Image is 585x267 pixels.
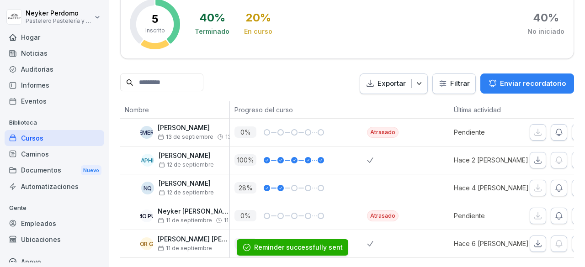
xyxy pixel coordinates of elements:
font: Inscrito [145,27,165,34]
font: Caminos [21,150,49,158]
font: % [248,156,254,164]
font: Pastelero Pastelería y Cocina gourmet [26,17,129,24]
font: Documentos [21,166,61,174]
a: Cursos [5,130,104,146]
font: Auditorías [21,65,53,73]
font: Empleados [21,220,56,227]
font: Automatizaciones [21,183,79,190]
font: Pendiente [454,128,485,136]
font: Gente [9,204,27,211]
a: Caminos [5,146,104,162]
font: Nombre [125,106,149,114]
font: 20 [246,11,260,24]
a: Automatizaciones [5,178,104,194]
a: Empleados [5,215,104,231]
a: Informes [5,77,104,93]
button: Filtrar [433,74,475,94]
font: 12 de septiembre [167,189,214,196]
font: notario público [122,212,172,220]
font: 40 [199,11,214,24]
font: NQ [144,184,152,192]
font: Eventos [21,97,47,105]
a: Noticias [5,45,104,61]
font: % [246,184,253,192]
a: Hogar [5,29,104,45]
font: 0 [240,128,245,136]
font: Informes [21,81,49,89]
font: Exportar [378,79,406,88]
font: Neyker [26,9,48,17]
font: Director General [120,240,174,247]
font: 11 de septiembre [166,245,212,251]
font: 5 [152,12,159,26]
font: 13 de septiembre [225,133,273,140]
a: Eventos [5,93,104,109]
font: Perdomo [50,9,79,17]
font: Atrasado [370,212,395,219]
font: 100 [237,156,248,164]
font: % [214,11,225,24]
font: Terminado [195,27,229,35]
font: 11 de septiembre [224,217,270,224]
font: [PERSON_NAME] [159,152,211,159]
font: No iniciado [527,27,564,35]
font: Ubicaciones [21,236,61,243]
font: % [245,212,251,220]
font: Filtrar [450,79,470,88]
font: Neyker [PERSON_NAME] [158,207,234,215]
font: Hogar [21,33,40,41]
a: Auditorías [5,61,104,77]
font: Hace 2 [PERSON_NAME] [454,156,528,164]
font: [PERSON_NAME] [158,124,210,131]
font: Pendiente [454,212,485,220]
font: 12 de septiembre [167,161,214,168]
button: Enviar recordatorio [480,73,574,94]
font: Última actividad [454,106,501,114]
font: Apoyo [21,258,41,266]
button: Exportar [360,73,428,94]
font: Cursos [21,134,43,142]
font: [GEOGRAPHIC_DATA] [119,157,176,164]
font: 0 [240,212,245,220]
font: Biblioteca [9,119,37,126]
font: Progreso del curso [234,106,293,114]
font: 28 [239,184,246,192]
font: Hace 4 [PERSON_NAME] [454,184,529,192]
font: 40 [533,11,548,24]
font: 11 de septiembre [166,217,212,224]
font: % [260,11,271,24]
font: Noticias [21,49,48,57]
font: % [548,11,559,24]
font: Atrasado [370,129,395,136]
font: 13 de septiembre [166,133,213,140]
font: % [245,128,251,136]
div: Reminder successfully sent [254,243,343,252]
font: Nuevo [83,167,99,173]
font: Enviar recordatorio [500,79,566,88]
font: En curso [244,27,272,35]
a: Ubicaciones [5,231,104,247]
font: [PERSON_NAME] [PERSON_NAME] [158,235,264,243]
a: DocumentosNuevo [5,162,104,179]
font: Hace 6 [PERSON_NAME] [454,240,529,247]
font: Sala de emergencias [115,129,178,136]
font: [PERSON_NAME] [159,179,211,187]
